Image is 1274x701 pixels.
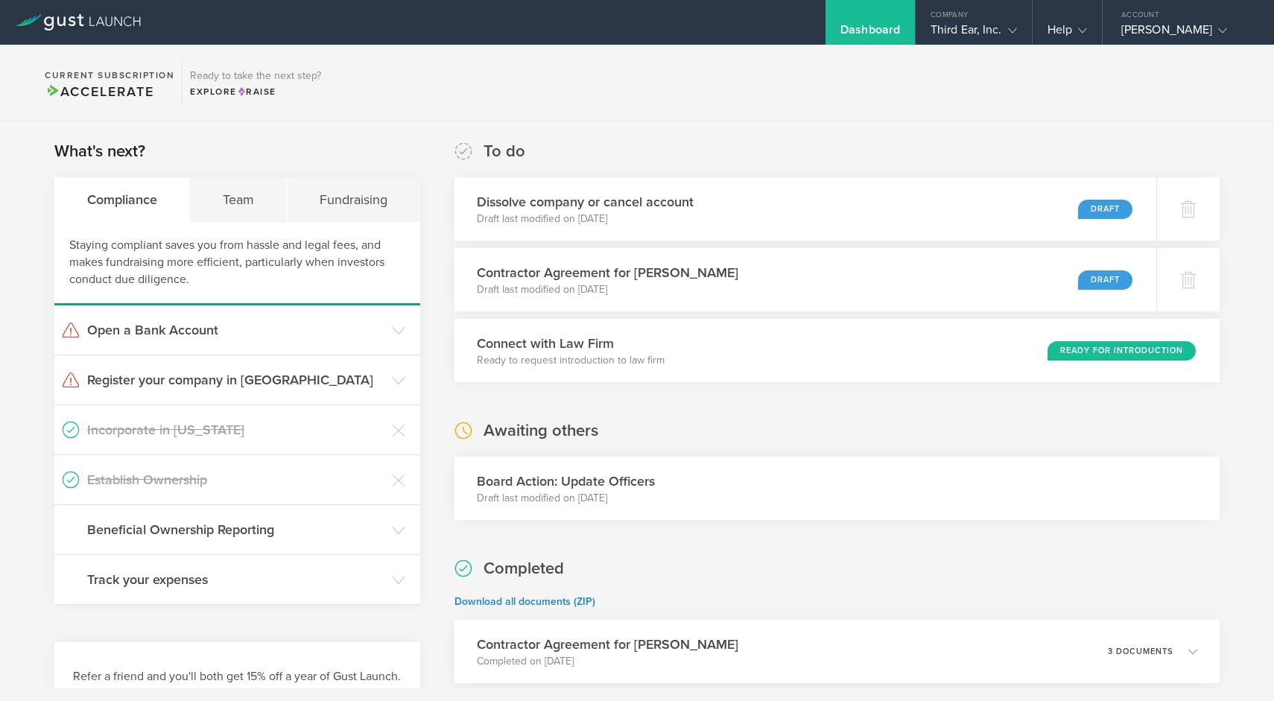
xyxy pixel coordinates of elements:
[477,654,738,669] p: Completed on [DATE]
[1108,647,1173,656] p: 3 documents
[840,22,900,45] div: Dashboard
[484,558,564,580] h2: Completed
[87,520,384,539] h3: Beneficial Ownership Reporting
[190,85,321,98] div: Explore
[477,263,738,282] h3: Contractor Agreement for [PERSON_NAME]
[237,86,276,97] span: Raise
[484,141,525,162] h2: To do
[1048,22,1087,45] div: Help
[87,420,384,440] h3: Incorporate in [US_STATE]
[484,420,598,442] h2: Awaiting others
[454,319,1220,382] div: Connect with Law FirmReady to request introduction to law firmReady for Introduction
[45,83,153,100] span: Accelerate
[454,248,1156,311] div: Contractor Agreement for [PERSON_NAME]Draft last modified on [DATE]Draft
[1078,200,1132,219] div: Draft
[190,177,287,222] div: Team
[477,282,738,297] p: Draft last modified on [DATE]
[454,177,1156,241] div: Dissolve company or cancel accountDraft last modified on [DATE]Draft
[477,353,665,368] p: Ready to request introduction to law firm
[87,370,384,390] h3: Register your company in [GEOGRAPHIC_DATA]
[45,71,174,80] h2: Current Subscription
[87,470,384,489] h3: Establish Ownership
[73,668,402,685] h3: Refer a friend and you'll both get 15% off a year of Gust Launch.
[190,71,321,81] h3: Ready to take the next step?
[1078,270,1132,290] div: Draft
[87,320,384,340] h3: Open a Bank Account
[182,60,329,106] div: Ready to take the next step?ExploreRaise
[477,635,738,654] h3: Contractor Agreement for [PERSON_NAME]
[477,472,655,491] h3: Board Action: Update Officers
[54,141,145,162] h2: What's next?
[477,491,655,506] p: Draft last modified on [DATE]
[931,22,1017,45] div: Third Ear, Inc.
[1048,341,1196,361] div: Ready for Introduction
[477,212,694,226] p: Draft last modified on [DATE]
[54,177,190,222] div: Compliance
[87,570,384,589] h3: Track your expenses
[1121,22,1248,45] div: [PERSON_NAME]
[287,177,419,222] div: Fundraising
[454,595,595,608] a: Download all documents (ZIP)
[477,334,665,353] h3: Connect with Law Firm
[54,222,420,305] div: Staying compliant saves you from hassle and legal fees, and makes fundraising more efficient, par...
[477,192,694,212] h3: Dissolve company or cancel account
